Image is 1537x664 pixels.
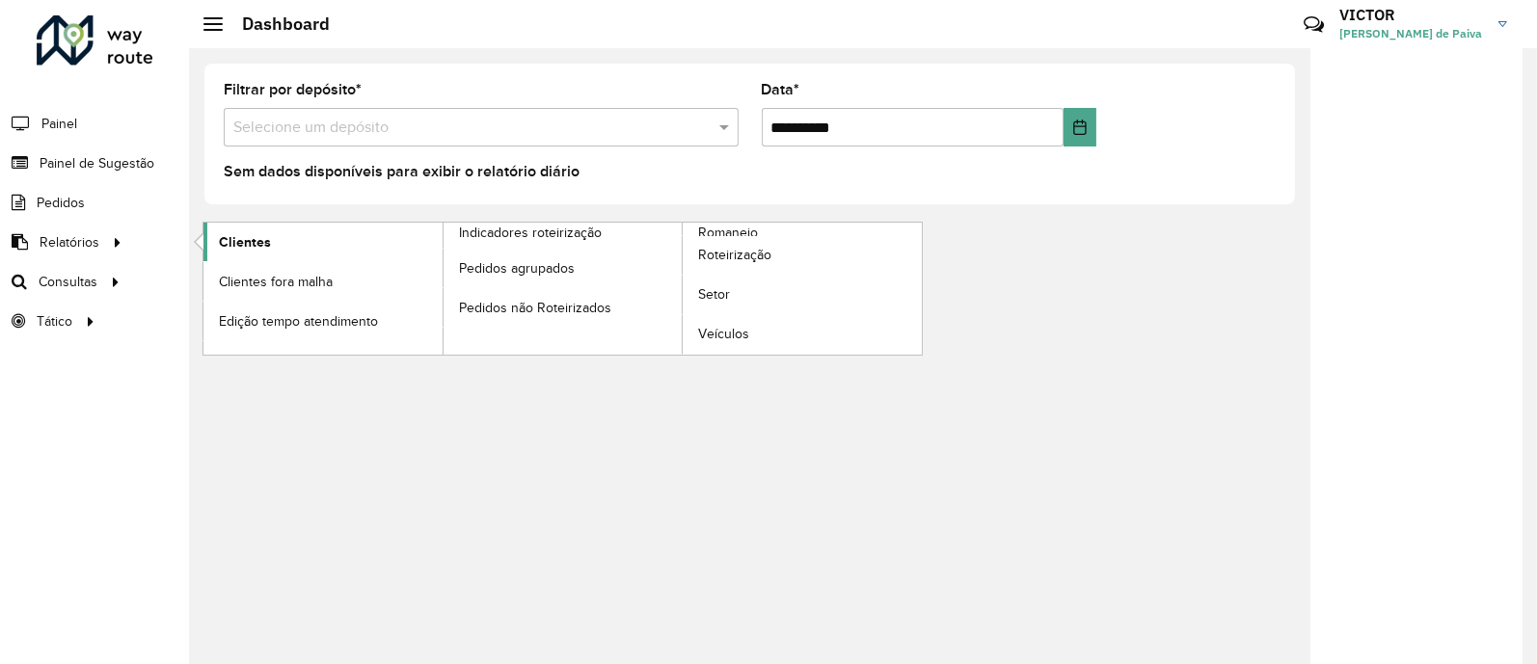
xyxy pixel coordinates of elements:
span: Relatórios [40,232,99,252]
a: Edição tempo atendimento [203,302,443,340]
a: Contato Rápido [1293,4,1335,45]
h2: Dashboard [223,13,330,35]
a: Pedidos não Roteirizados [444,288,683,327]
span: Pedidos agrupados [459,258,575,279]
span: Clientes fora malha [219,272,333,292]
span: Pedidos não Roteirizados [459,298,611,318]
span: [PERSON_NAME] de Paiva [1339,25,1484,42]
span: Veículos [698,324,749,344]
span: Painel de Sugestão [40,153,154,173]
h3: VICTOR [1339,6,1484,24]
span: Indicadores roteirização [459,223,602,243]
a: Clientes fora malha [203,262,443,301]
button: Choose Date [1064,108,1096,146]
label: Data [762,78,800,101]
span: Roteirização [698,245,771,265]
label: Sem dados disponíveis para exibir o relatório diário [224,160,580,183]
span: Tático [37,311,72,332]
span: Painel [41,114,77,134]
span: Romaneio [698,223,758,243]
span: Setor [698,284,730,305]
a: Pedidos agrupados [444,249,683,287]
span: Consultas [39,272,97,292]
a: Setor [683,276,922,314]
span: Clientes [219,232,271,252]
label: Filtrar por depósito [224,78,362,101]
a: Indicadores roteirização [203,223,683,355]
span: Pedidos [37,193,85,213]
a: Veículos [683,315,922,354]
a: Romaneio [444,223,923,355]
span: Edição tempo atendimento [219,311,378,332]
a: Roteirização [683,236,922,275]
a: Clientes [203,223,443,261]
